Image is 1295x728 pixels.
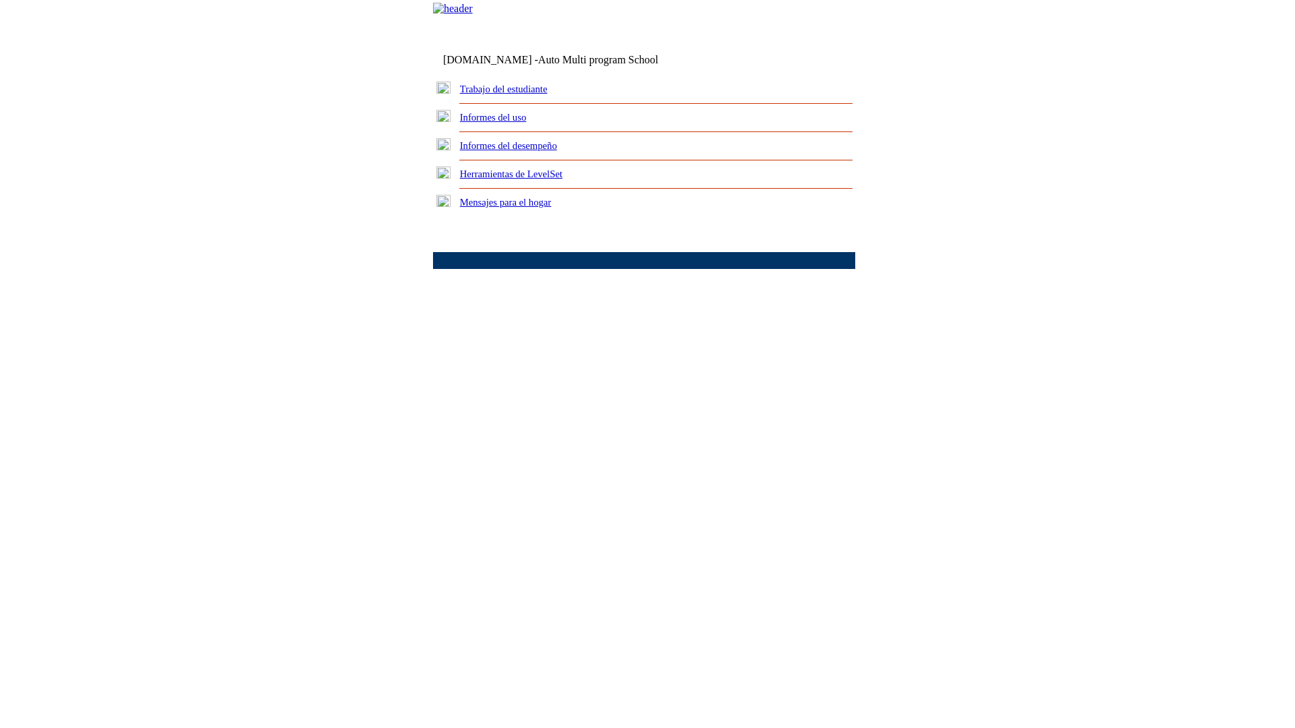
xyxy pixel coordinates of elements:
img: plus.gif [436,82,451,94]
img: plus.gif [436,138,451,150]
a: Informes del uso [460,112,527,123]
a: Informes del desempeño [460,140,557,151]
img: plus.gif [436,195,451,207]
a: Mensajes para el hogar [460,197,552,208]
a: Herramientas de LevelSet [460,169,563,179]
img: plus.gif [436,166,451,179]
img: header [433,3,473,15]
img: plus.gif [436,110,451,122]
td: [DOMAIN_NAME] - [443,54,691,66]
nobr: Auto Multi program School [538,54,658,65]
a: Trabajo del estudiante [460,84,548,94]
